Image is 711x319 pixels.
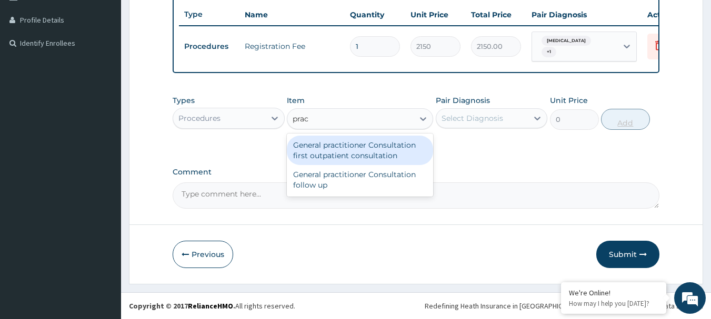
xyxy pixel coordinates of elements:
textarea: Type your message and hit 'Enter' [5,210,201,246]
label: Pair Diagnosis [436,95,490,106]
button: Previous [173,241,233,268]
a: RelianceHMO [188,301,233,311]
div: General practitioner Consultation first outpatient consultation [287,136,433,165]
span: [MEDICAL_DATA] [542,36,591,46]
button: Submit [596,241,659,268]
span: We're online! [61,94,145,200]
th: Pair Diagnosis [526,4,642,25]
span: + 1 [542,47,556,57]
div: We're Online! [569,288,658,297]
button: Add [601,109,650,130]
div: General practitioner Consultation follow up [287,165,433,194]
div: Select Diagnosis [442,113,503,124]
label: Types [173,96,195,105]
img: d_794563401_company_1708531726252_794563401 [19,53,43,79]
td: Procedures [179,37,239,56]
div: Redefining Heath Insurance in [GEOGRAPHIC_DATA] using Telemedicine and Data Science! [425,301,703,311]
label: Comment [173,168,660,177]
div: Chat with us now [55,59,177,73]
th: Total Price [466,4,526,25]
th: Actions [642,4,695,25]
div: Minimize live chat window [173,5,198,30]
p: How may I help you today? [569,299,658,308]
td: Registration Fee [239,36,345,57]
strong: Copyright © 2017 . [129,301,235,311]
label: Unit Price [550,95,588,106]
footer: All rights reserved. [121,292,711,319]
th: Quantity [345,4,405,25]
div: Procedures [178,113,221,124]
label: Item [287,95,305,106]
th: Type [179,5,239,24]
th: Name [239,4,345,25]
th: Unit Price [405,4,466,25]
